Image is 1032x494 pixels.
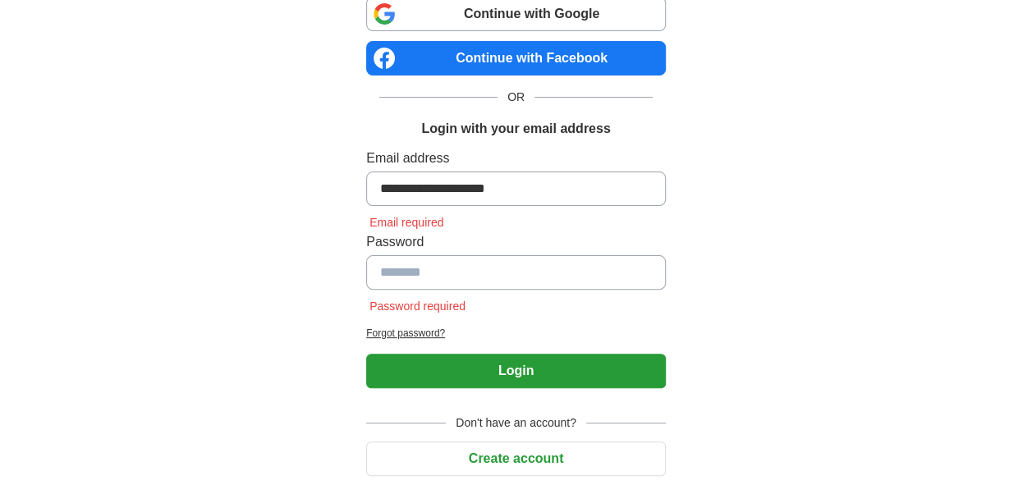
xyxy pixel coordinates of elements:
[366,326,666,341] a: Forgot password?
[366,451,666,465] a: Create account
[421,119,610,139] h1: Login with your email address
[498,89,534,106] span: OR
[366,441,666,476] button: Create account
[366,149,666,168] label: Email address
[366,354,666,388] button: Login
[366,41,666,75] a: Continue with Facebook
[446,414,586,432] span: Don't have an account?
[366,300,469,313] span: Password required
[366,232,666,252] label: Password
[366,216,447,229] span: Email required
